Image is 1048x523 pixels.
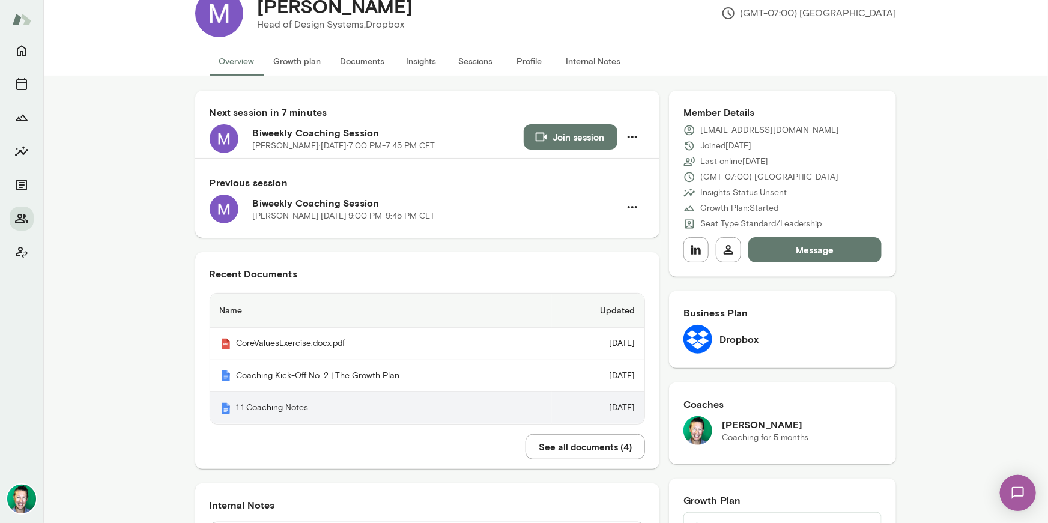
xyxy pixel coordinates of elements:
[721,6,897,20] p: (GMT-07:00) [GEOGRAPHIC_DATA]
[557,47,631,76] button: Internal Notes
[700,140,751,152] p: Joined [DATE]
[253,196,620,210] h6: Biweekly Coaching Session
[552,294,644,328] th: Updated
[683,397,882,411] h6: Coaches
[700,124,840,136] p: [EMAIL_ADDRESS][DOMAIN_NAME]
[10,173,34,197] button: Documents
[10,106,34,130] button: Growth Plan
[10,207,34,231] button: Members
[700,156,768,168] p: Last online [DATE]
[526,434,645,459] button: See all documents (4)
[683,416,712,445] img: Brian Lawrence
[683,493,882,507] h6: Growth Plan
[395,47,449,76] button: Insights
[503,47,557,76] button: Profile
[10,38,34,62] button: Home
[722,417,809,432] h6: [PERSON_NAME]
[683,105,882,119] h6: Member Details
[449,47,503,76] button: Sessions
[210,294,552,328] th: Name
[210,105,645,119] h6: Next session in 7 minutes
[12,8,31,31] img: Mento
[210,267,645,281] h6: Recent Documents
[253,210,435,222] p: [PERSON_NAME] · [DATE] · 9:00 PM-9:45 PM CET
[552,360,644,393] td: [DATE]
[748,237,882,262] button: Message
[700,171,839,183] p: (GMT-07:00) [GEOGRAPHIC_DATA]
[722,432,809,444] p: Coaching for 5 months
[10,240,34,264] button: Client app
[331,47,395,76] button: Documents
[719,332,759,346] h6: Dropbox
[210,360,552,393] th: Coaching Kick-Off No. 2 | The Growth Plan
[524,124,617,150] button: Join session
[258,17,413,32] p: Head of Design Systems, Dropbox
[253,125,524,140] h6: Biweekly Coaching Session
[10,139,34,163] button: Insights
[683,306,882,320] h6: Business Plan
[700,202,778,214] p: Growth Plan: Started
[210,392,552,424] th: 1:1 Coaching Notes
[220,338,232,350] img: Mento
[220,402,232,414] img: Mento
[210,47,264,76] button: Overview
[10,72,34,96] button: Sessions
[552,392,644,424] td: [DATE]
[700,187,787,199] p: Insights Status: Unsent
[264,47,331,76] button: Growth plan
[210,498,645,512] h6: Internal Notes
[220,370,232,382] img: Mento
[7,485,36,513] img: Brian Lawrence
[700,218,822,230] p: Seat Type: Standard/Leadership
[552,328,644,360] td: [DATE]
[210,328,552,360] th: CoreValuesExercise.docx.pdf
[253,140,435,152] p: [PERSON_NAME] · [DATE] · 7:00 PM-7:45 PM CET
[210,175,645,190] h6: Previous session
